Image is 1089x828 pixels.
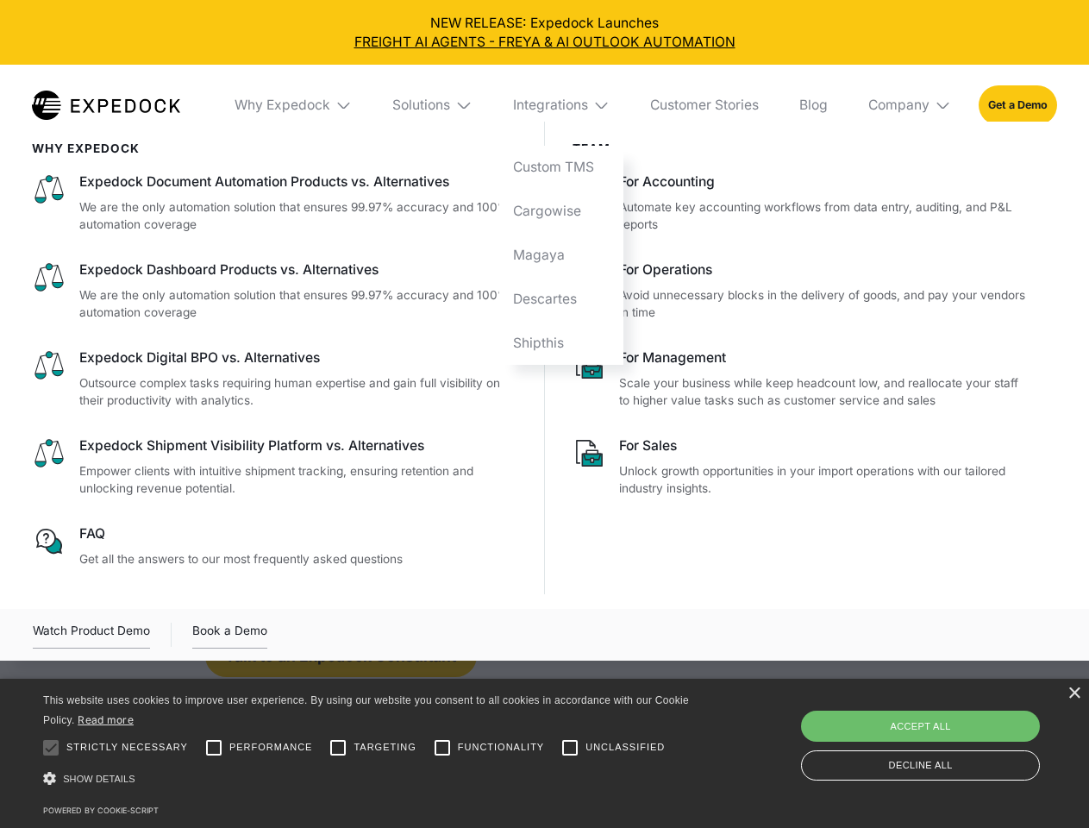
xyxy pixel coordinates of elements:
div: For Management [619,348,1030,367]
p: Outsource complex tasks requiring human expertise and gain full visibility on their productivity ... [79,374,517,410]
p: We are the only automation solution that ensures 99.97% accuracy and 100% automation coverage [79,286,517,322]
span: Unclassified [585,740,665,755]
a: For OperationsAvoid unnecessary blocks in the delivery of goods, and pay your vendors in time [573,260,1030,322]
a: For SalesUnlock growth opportunities in your import operations with our tailored industry insights. [573,436,1030,498]
p: Automate key accounting workflows from data entry, auditing, and P&L reports [619,198,1030,234]
a: Expedock Document Automation Products vs. AlternativesWe are the only automation solution that en... [32,172,517,234]
iframe: Chat Widget [802,642,1089,828]
span: Performance [229,740,313,755]
div: Why Expedock [221,65,366,146]
a: Expedock Shipment Visibility Platform vs. AlternativesEmpower clients with intuitive shipment tra... [32,436,517,498]
div: Integrations [513,97,588,114]
p: Get all the answers to our most frequently asked questions [79,550,517,568]
a: FAQGet all the answers to our most frequently asked questions [32,524,517,568]
div: Expedock Shipment Visibility Platform vs. Alternatives [79,436,517,455]
div: Team [573,141,1030,155]
p: We are the only automation solution that ensures 99.97% accuracy and 100% automation coverage [79,198,517,234]
a: Magaya [499,233,623,277]
span: Targeting [354,740,416,755]
p: Empower clients with intuitive shipment tracking, ensuring retention and unlocking revenue potent... [79,462,517,498]
a: Descartes [499,277,623,321]
div: FAQ [79,524,517,543]
a: Book a Demo [192,621,267,649]
span: Functionality [458,740,544,755]
div: Solutions [392,97,450,114]
div: NEW RELEASE: Expedock Launches [14,14,1076,52]
a: Customer Stories [636,65,772,146]
div: Integrations [499,65,623,146]
div: For Accounting [619,172,1030,191]
span: This website uses cookies to improve user experience. By using our website you consent to all coo... [43,694,689,726]
p: Avoid unnecessary blocks in the delivery of goods, and pay your vendors in time [619,286,1030,322]
div: Solutions [379,65,486,146]
a: Expedock Dashboard Products vs. AlternativesWe are the only automation solution that ensures 99.9... [32,260,517,322]
div: Show details [43,768,695,791]
div: Expedock Document Automation Products vs. Alternatives [79,172,517,191]
a: Custom TMS [499,146,623,190]
div: Company [854,65,965,146]
div: For Operations [619,260,1030,279]
span: Strictly necessary [66,740,188,755]
a: Get a Demo [979,85,1057,124]
a: open lightbox [33,621,150,649]
a: Blog [785,65,841,146]
div: Why Expedock [235,97,330,114]
nav: Integrations [499,146,623,365]
div: Expedock Digital BPO vs. Alternatives [79,348,517,367]
a: Expedock Digital BPO vs. AlternativesOutsource complex tasks requiring human expertise and gain f... [32,348,517,410]
a: Powered by cookie-script [43,806,159,815]
a: For ManagementScale your business while keep headcount low, and reallocate your staff to higher v... [573,348,1030,410]
div: For Sales [619,436,1030,455]
a: Read more [78,713,134,726]
p: Scale your business while keep headcount low, and reallocate your staff to higher value tasks suc... [619,374,1030,410]
a: For AccountingAutomate key accounting workflows from data entry, auditing, and P&L reports [573,172,1030,234]
div: Expedock Dashboard Products vs. Alternatives [79,260,517,279]
div: Watch Product Demo [33,621,150,649]
p: Unlock growth opportunities in your import operations with our tailored industry insights. [619,462,1030,498]
a: Shipthis [499,321,623,365]
a: FREIGHT AI AGENTS - FREYA & AI OUTLOOK AUTOMATION [14,33,1076,52]
div: Company [868,97,929,114]
span: Show details [63,774,135,784]
a: Cargowise [499,190,623,234]
div: WHy Expedock [32,141,517,155]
